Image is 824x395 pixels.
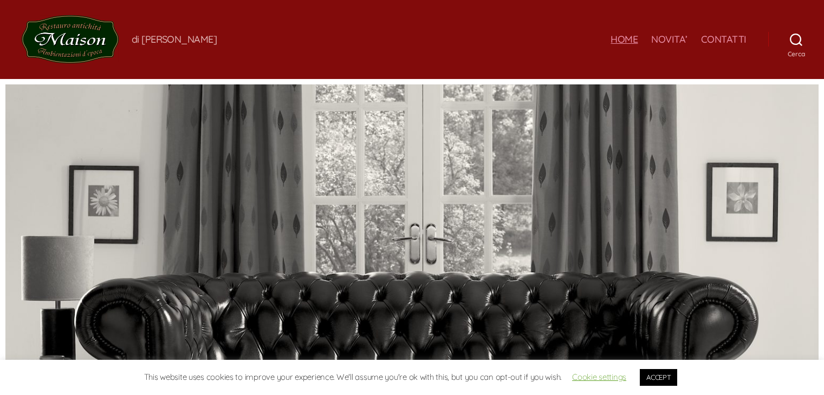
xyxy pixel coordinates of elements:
[22,15,119,64] img: MAISON
[651,34,687,45] a: NOVITA’
[768,50,824,58] span: Cerca
[132,33,217,45] div: di [PERSON_NAME]
[640,369,677,386] a: ACCEPT
[611,34,747,45] nav: Orizzontale
[144,372,680,382] span: This website uses cookies to improve your experience. We'll assume you're ok with this, but you c...
[768,28,824,51] button: Cerca
[611,34,638,45] a: HOME
[572,372,626,382] a: Cookie settings
[701,34,747,45] a: CONTATTI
